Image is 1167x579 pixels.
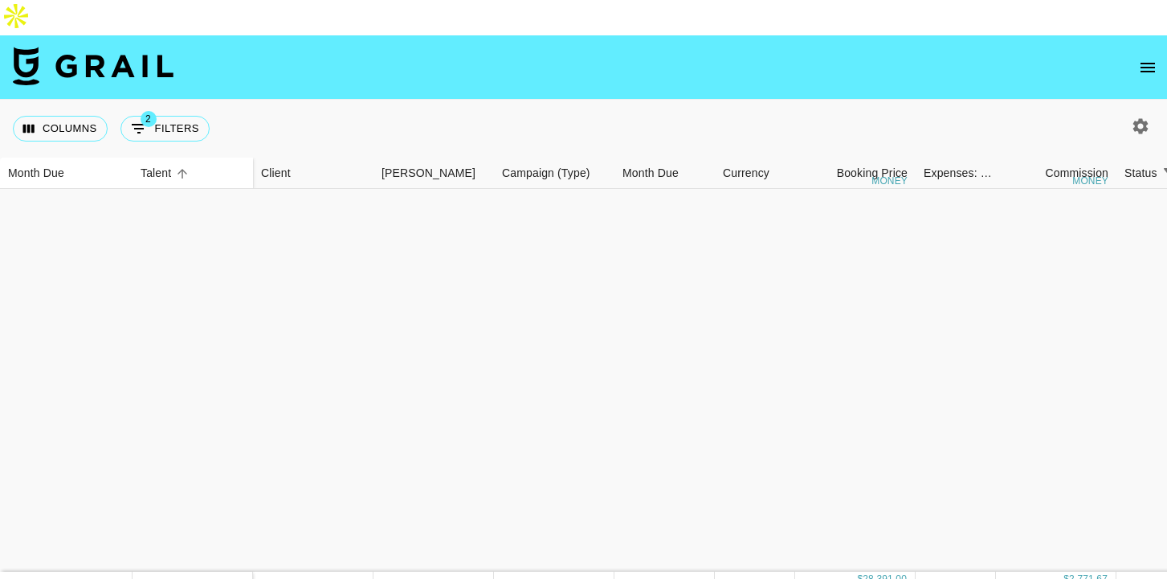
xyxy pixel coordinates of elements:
[494,158,614,189] div: Campaign (Type)
[1124,158,1157,189] div: Status
[13,47,173,85] img: Grail Talent
[13,116,108,142] button: Select columns
[373,158,494,189] div: Booker
[715,158,795,189] div: Currency
[622,158,679,189] div: Month Due
[253,158,373,189] div: Client
[133,158,253,189] div: Talent
[916,158,996,189] div: Expenses: Remove Commission?
[261,158,291,189] div: Client
[871,176,908,186] div: money
[1045,158,1108,189] div: Commission
[141,158,171,189] div: Talent
[1132,51,1164,84] button: open drawer
[141,111,157,127] span: 2
[502,158,590,189] div: Campaign (Type)
[171,162,194,185] button: Sort
[382,158,475,189] div: [PERSON_NAME]
[614,158,715,189] div: Month Due
[723,158,769,189] div: Currency
[924,158,993,189] div: Expenses: Remove Commission?
[8,158,64,189] div: Month Due
[1072,176,1108,186] div: money
[120,116,210,142] button: Show filters
[837,158,908,189] div: Booking Price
